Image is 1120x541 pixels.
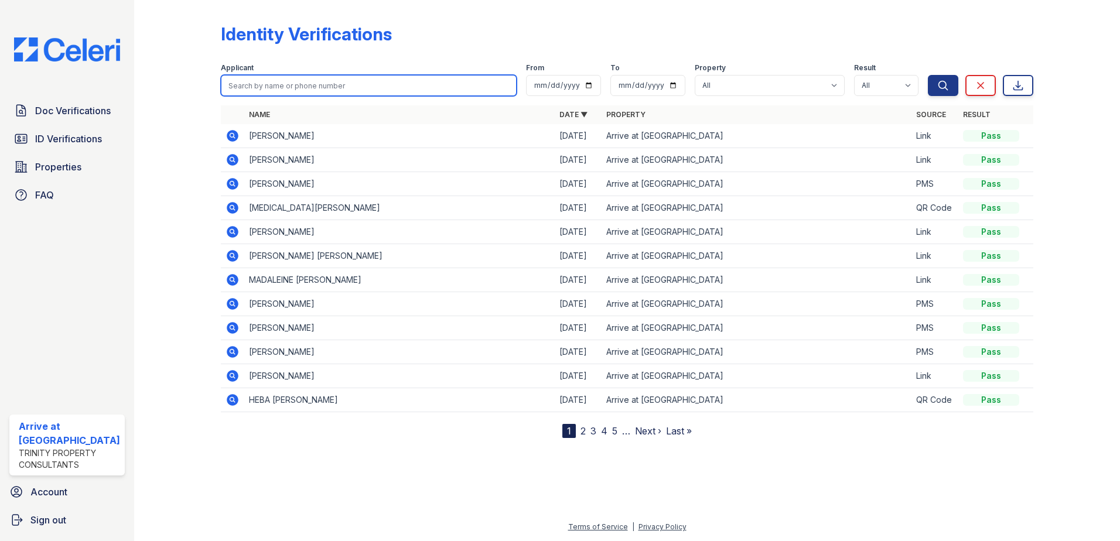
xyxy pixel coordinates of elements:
div: Pass [963,130,1019,142]
a: Date ▼ [559,110,588,119]
td: Arrive at [GEOGRAPHIC_DATA] [602,196,912,220]
div: Pass [963,202,1019,214]
a: Next › [635,425,661,437]
td: PMS [911,292,958,316]
td: Arrive at [GEOGRAPHIC_DATA] [602,292,912,316]
td: MADALEINE [PERSON_NAME] [244,268,555,292]
td: HEBA [PERSON_NAME] [244,388,555,412]
td: QR Code [911,388,958,412]
label: From [526,63,544,73]
label: Property [695,63,726,73]
td: [DATE] [555,316,602,340]
td: Arrive at [GEOGRAPHIC_DATA] [602,244,912,268]
td: [PERSON_NAME] [244,124,555,148]
td: [DATE] [555,340,602,364]
span: Sign out [30,513,66,527]
td: PMS [911,340,958,364]
span: Account [30,485,67,499]
a: Terms of Service [568,522,628,531]
td: Arrive at [GEOGRAPHIC_DATA] [602,220,912,244]
td: Link [911,124,958,148]
a: 3 [590,425,596,437]
td: [PERSON_NAME] [244,292,555,316]
span: ID Verifications [35,132,102,146]
div: Pass [963,226,1019,238]
td: [DATE] [555,364,602,388]
td: PMS [911,172,958,196]
td: [PERSON_NAME] [244,172,555,196]
td: Link [911,268,958,292]
td: [DATE] [555,124,602,148]
td: Arrive at [GEOGRAPHIC_DATA] [602,172,912,196]
div: Pass [963,346,1019,358]
span: Doc Verifications [35,104,111,118]
div: Pass [963,370,1019,382]
a: Privacy Policy [638,522,687,531]
td: Link [911,148,958,172]
td: [DATE] [555,220,602,244]
a: 4 [601,425,607,437]
td: Arrive at [GEOGRAPHIC_DATA] [602,340,912,364]
td: [PERSON_NAME] [244,340,555,364]
td: Arrive at [GEOGRAPHIC_DATA] [602,388,912,412]
div: 1 [562,424,576,438]
a: 2 [581,425,586,437]
span: … [622,424,630,438]
div: | [632,522,634,531]
td: Arrive at [GEOGRAPHIC_DATA] [602,268,912,292]
a: Doc Verifications [9,99,125,122]
div: Pass [963,154,1019,166]
td: [PERSON_NAME] [244,316,555,340]
td: Arrive at [GEOGRAPHIC_DATA] [602,364,912,388]
div: Trinity Property Consultants [19,447,120,471]
a: Name [249,110,270,119]
td: [MEDICAL_DATA][PERSON_NAME] [244,196,555,220]
a: Sign out [5,508,129,532]
a: Source [916,110,946,119]
img: CE_Logo_Blue-a8612792a0a2168367f1c8372b55b34899dd931a85d93a1a3d3e32e68fde9ad4.png [5,37,129,61]
td: [DATE] [555,196,602,220]
input: Search by name or phone number [221,75,517,96]
td: QR Code [911,196,958,220]
div: Pass [963,274,1019,286]
td: [PERSON_NAME] [PERSON_NAME] [244,244,555,268]
span: FAQ [35,188,54,202]
span: Properties [35,160,81,174]
div: Pass [963,394,1019,406]
div: Pass [963,322,1019,334]
label: Result [854,63,876,73]
a: ID Verifications [9,127,125,150]
div: Arrive at [GEOGRAPHIC_DATA] [19,419,120,447]
td: Link [911,220,958,244]
td: [DATE] [555,148,602,172]
td: [DATE] [555,292,602,316]
td: PMS [911,316,958,340]
label: To [610,63,620,73]
td: [PERSON_NAME] [244,220,555,244]
td: Link [911,244,958,268]
td: [DATE] [555,388,602,412]
td: Link [911,364,958,388]
td: Arrive at [GEOGRAPHIC_DATA] [602,316,912,340]
td: [PERSON_NAME] [244,148,555,172]
td: Arrive at [GEOGRAPHIC_DATA] [602,124,912,148]
div: Pass [963,178,1019,190]
div: Identity Verifications [221,23,392,44]
a: Result [963,110,991,119]
a: 5 [612,425,617,437]
div: Pass [963,298,1019,310]
td: [DATE] [555,268,602,292]
td: [DATE] [555,244,602,268]
a: Account [5,480,129,504]
div: Pass [963,250,1019,262]
td: [PERSON_NAME] [244,364,555,388]
a: Properties [9,155,125,179]
td: [DATE] [555,172,602,196]
a: FAQ [9,183,125,207]
a: Last » [666,425,692,437]
td: Arrive at [GEOGRAPHIC_DATA] [602,148,912,172]
label: Applicant [221,63,254,73]
a: Property [606,110,646,119]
